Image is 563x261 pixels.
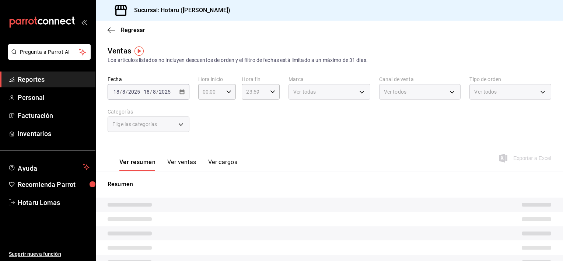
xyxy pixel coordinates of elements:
[208,159,238,171] button: Ver cargos
[143,89,150,95] input: --
[108,27,145,34] button: Regresar
[18,93,90,102] span: Personal
[18,111,90,121] span: Facturación
[150,89,152,95] span: /
[18,74,90,84] span: Reportes
[474,88,497,95] span: Ver todos
[5,53,91,61] a: Pregunta a Parrot AI
[167,159,196,171] button: Ver ventas
[122,89,126,95] input: --
[112,121,157,128] span: Elige las categorías
[469,77,551,82] label: Tipo de orden
[379,77,461,82] label: Canal de venta
[153,89,156,95] input: --
[18,198,90,208] span: Hotaru Lomas
[134,46,144,56] img: Tooltip marker
[108,56,551,64] div: Los artículos listados no incluyen descuentos de orden y el filtro de fechas está limitado a un m...
[198,77,236,82] label: Hora inicio
[108,109,189,114] label: Categorías
[18,180,90,189] span: Recomienda Parrot
[289,77,370,82] label: Marca
[156,89,158,95] span: /
[81,19,87,25] button: open_drawer_menu
[18,163,80,171] span: Ayuda
[18,129,90,139] span: Inventarios
[141,89,143,95] span: -
[121,27,145,34] span: Regresar
[384,88,406,95] span: Ver todos
[119,159,155,171] button: Ver resumen
[20,48,79,56] span: Pregunta a Parrot AI
[126,89,128,95] span: /
[9,250,90,258] span: Sugerir nueva función
[293,88,316,95] span: Ver todas
[119,159,237,171] div: navigation tabs
[158,89,171,95] input: ----
[108,45,131,56] div: Ventas
[108,180,551,189] p: Resumen
[120,89,122,95] span: /
[8,44,91,60] button: Pregunta a Parrot AI
[113,89,120,95] input: --
[128,89,140,95] input: ----
[242,77,280,82] label: Hora fin
[108,77,189,82] label: Fecha
[128,6,230,15] h3: Sucursal: Hotaru ([PERSON_NAME])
